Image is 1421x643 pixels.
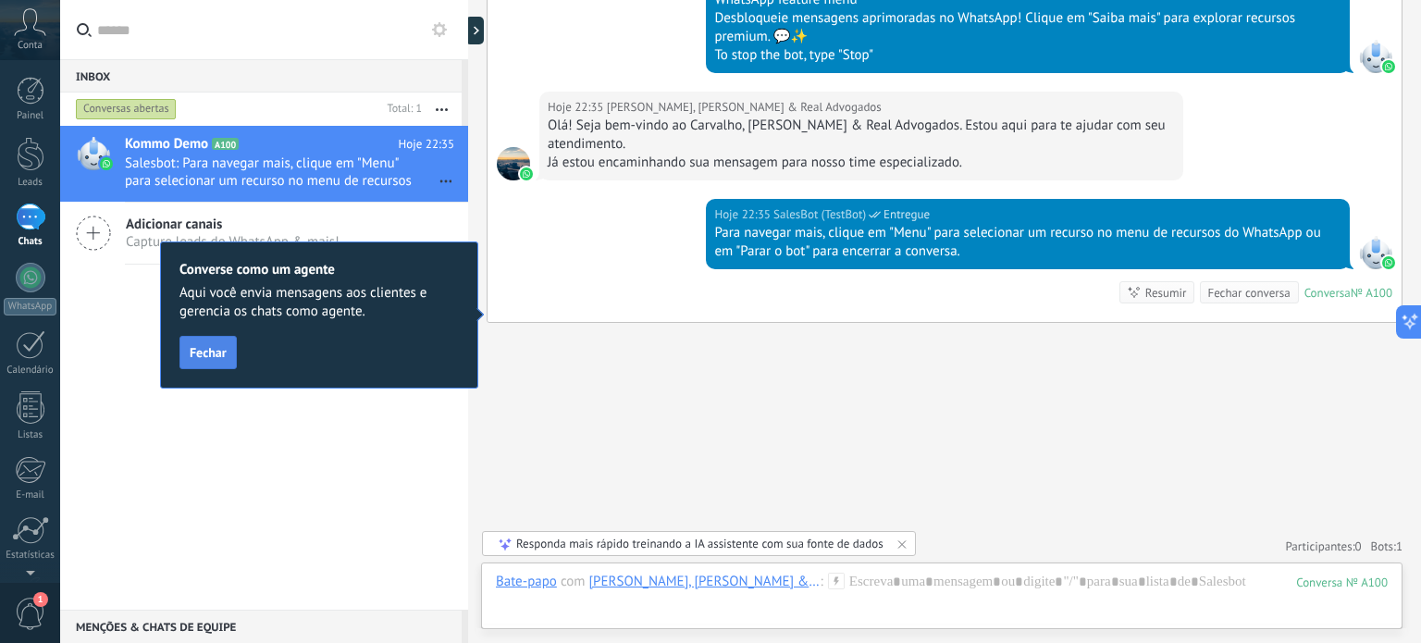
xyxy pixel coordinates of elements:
[1359,40,1392,73] span: SalesBot
[1351,285,1392,301] div: № A100
[714,224,1341,261] div: Para navegar mais, clique em "Menu" para selecionar um recurso no menu de recursos do WhatsApp ou...
[1296,575,1388,590] div: 100
[714,205,773,224] div: Hoje 22:35
[4,177,57,189] div: Leads
[497,147,530,180] span: Carvalho, Maia & Real Advogados
[4,429,57,441] div: Listas
[190,346,227,359] span: Fechar
[4,236,57,248] div: Chats
[126,233,340,251] span: Capture leads do WhatsApp & mais!
[126,216,340,233] span: Adicionar canais
[1355,538,1362,554] span: 0
[76,98,177,120] div: Conversas abertas
[33,592,48,607] span: 1
[125,155,419,190] span: Salesbot: Para navegar mais, clique em "Menu" para selecionar um recurso no menu de recursos do W...
[520,167,533,180] img: waba.svg
[125,135,208,154] span: Kommo Demo
[1371,538,1402,554] span: Bots:
[1207,284,1290,302] div: Fechar conversa
[179,284,459,321] span: Aqui você envia mensagens aos clientes e gerencia os chats como agente.
[1145,284,1187,302] div: Resumir
[399,135,454,154] span: Hoje 22:35
[714,46,1341,65] div: To stop the bot, type "Stop"
[548,117,1175,154] div: Olá! Seja bem-vindo ao Carvalho, [PERSON_NAME] & Real Advogados. Estou aqui para te ajudar com se...
[548,98,607,117] div: Hoje 22:35
[4,365,57,377] div: Calendário
[561,573,586,591] span: com
[883,205,930,224] span: Entregue
[4,489,57,501] div: E-mail
[179,336,237,369] button: Fechar
[821,573,823,591] span: :
[422,93,462,126] button: Mais
[589,573,821,589] div: Carvalho, Maia & Real Advogados
[548,154,1175,172] div: Já estou encaminhando sua mensagem para nosso time especializado.
[4,550,57,562] div: Estatísticas
[100,157,113,170] img: waba.svg
[1382,60,1395,73] img: waba.svg
[179,261,459,278] h2: Converse como um agente
[1304,285,1351,301] div: Conversa
[607,98,882,117] span: Carvalho, Maia & Real Advogados
[1396,538,1402,554] span: 1
[60,126,468,202] a: Kommo Demo A100 Hoje 22:35 Salesbot: Para navegar mais, clique em "Menu" para selecionar um recur...
[212,138,239,150] span: A100
[4,298,56,315] div: WhatsApp
[516,536,883,551] div: Responda mais rápido treinando a IA assistente com sua fonte de dados
[18,40,43,52] span: Conta
[4,110,57,122] div: Painel
[60,610,462,643] div: Menções & Chats de equipe
[1285,538,1361,554] a: Participantes:0
[1359,236,1392,269] span: SalesBot
[1382,256,1395,269] img: waba.svg
[380,100,422,118] div: Total: 1
[60,59,462,93] div: Inbox
[773,205,866,224] span: SalesBot (TestBot)
[714,9,1341,46] div: Desbloqueie mensagens aprimoradas no WhatsApp! Clique em "Saiba mais" para explorar recursos prem...
[465,17,484,44] div: Mostrar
